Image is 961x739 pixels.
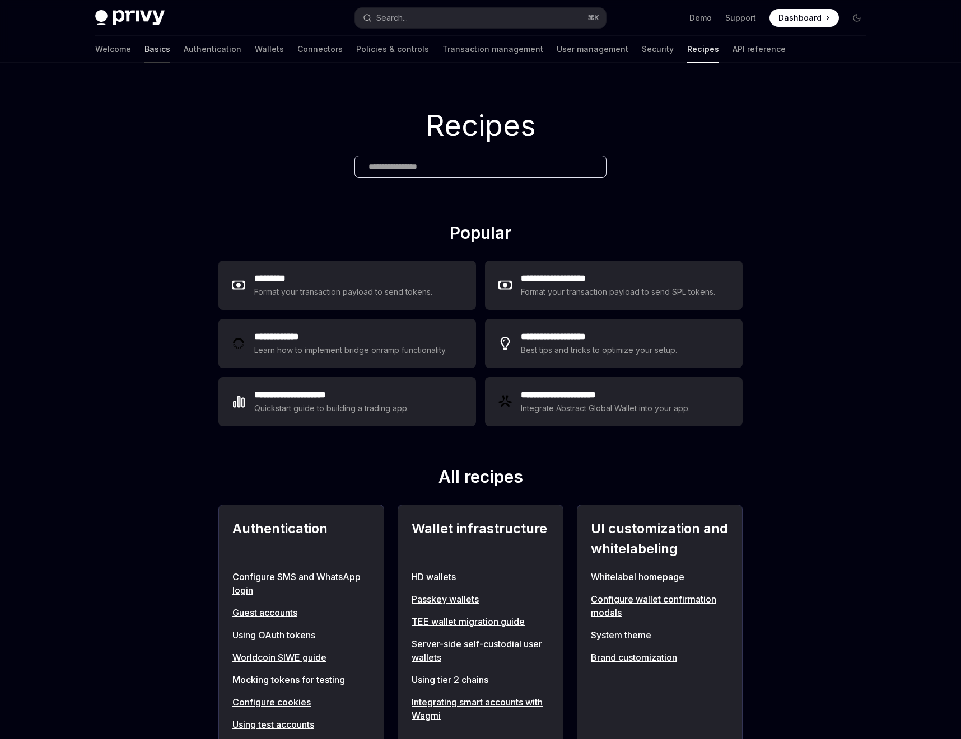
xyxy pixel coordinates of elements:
[412,519,549,559] h2: Wallet infrastructure
[254,285,433,299] div: Format your transaction payload to send tokens.
[687,36,719,63] a: Recipes
[144,36,170,63] a: Basics
[591,519,729,559] h2: UI customization and whitelabeling
[255,36,284,63] a: Wallets
[521,402,691,415] div: Integrate Abstract Global Wallet into your app.
[232,718,370,731] a: Using test accounts
[232,651,370,664] a: Worldcoin SIWE guide
[442,36,543,63] a: Transaction management
[412,673,549,686] a: Using tier 2 chains
[356,36,429,63] a: Policies & controls
[591,651,729,664] a: Brand customization
[232,673,370,686] a: Mocking tokens for testing
[376,11,408,25] div: Search...
[557,36,628,63] a: User management
[412,570,549,583] a: HD wallets
[232,606,370,619] a: Guest accounts
[591,628,729,642] a: System theme
[521,285,716,299] div: Format your transaction payload to send SPL tokens.
[689,12,712,23] a: Demo
[232,628,370,642] a: Using OAuth tokens
[725,12,756,23] a: Support
[232,695,370,709] a: Configure cookies
[218,261,476,310] a: **** ****Format your transaction payload to send tokens.
[412,592,549,606] a: Passkey wallets
[769,9,839,27] a: Dashboard
[778,12,822,23] span: Dashboard
[232,519,370,559] h2: Authentication
[232,570,370,597] a: Configure SMS and WhatsApp login
[412,695,549,722] a: Integrating smart accounts with Wagmi
[297,36,343,63] a: Connectors
[184,36,241,63] a: Authentication
[95,10,165,26] img: dark logo
[254,402,409,415] div: Quickstart guide to building a trading app.
[591,592,729,619] a: Configure wallet confirmation modals
[848,9,866,27] button: Toggle dark mode
[95,36,131,63] a: Welcome
[218,223,743,247] h2: Popular
[254,343,450,357] div: Learn how to implement bridge onramp functionality.
[733,36,786,63] a: API reference
[412,615,549,628] a: TEE wallet migration guide
[355,8,606,28] button: Open search
[642,36,674,63] a: Security
[412,637,549,664] a: Server-side self-custodial user wallets
[521,343,679,357] div: Best tips and tricks to optimize your setup.
[218,319,476,368] a: **** **** ***Learn how to implement bridge onramp functionality.
[587,13,599,22] span: ⌘ K
[218,467,743,491] h2: All recipes
[591,570,729,583] a: Whitelabel homepage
